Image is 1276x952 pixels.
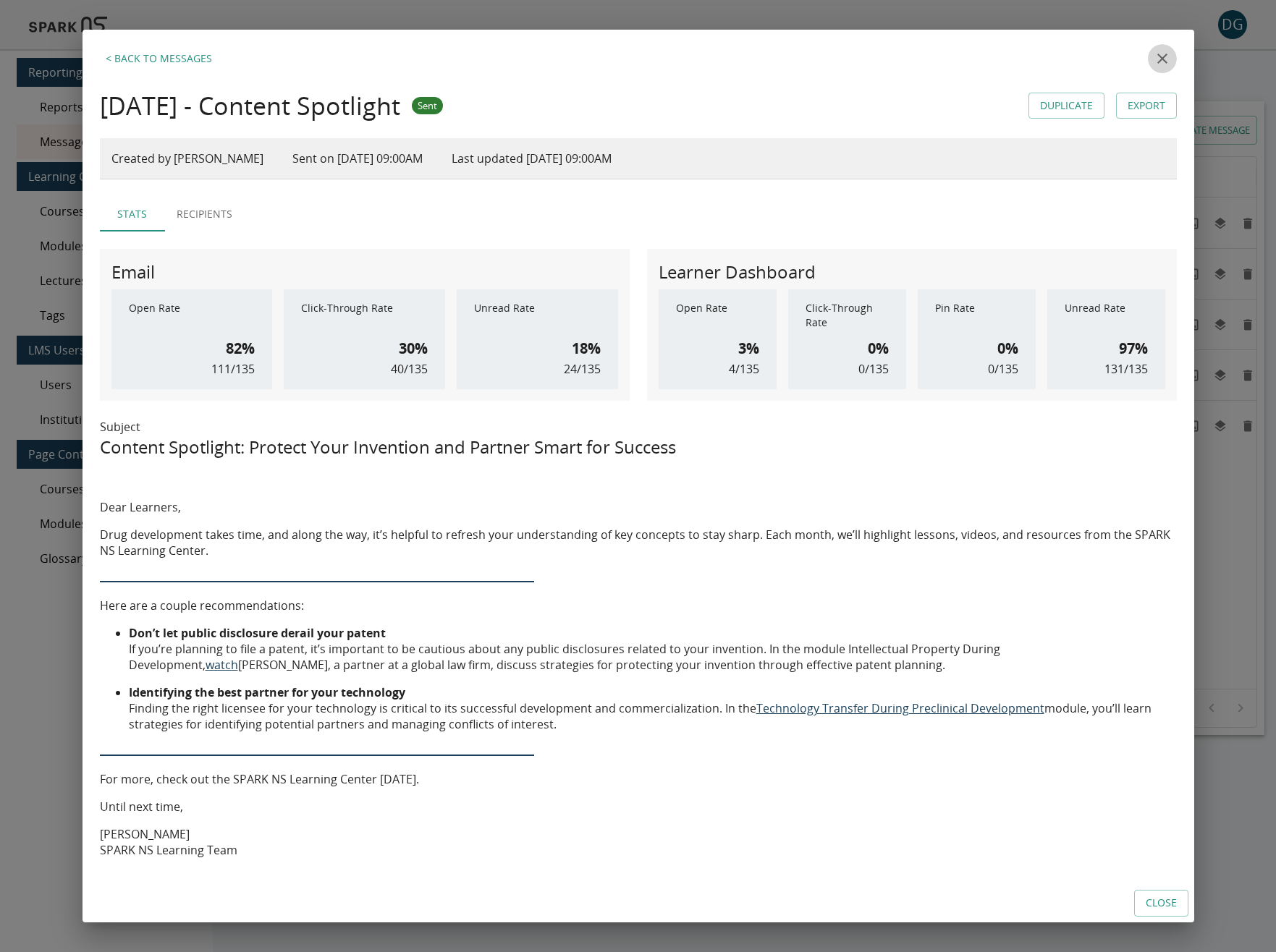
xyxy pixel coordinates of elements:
button: Close [1134,890,1188,917]
h6: 3% [738,337,759,360]
button: close [1148,44,1177,73]
strong: Identifying the best partner for your technology [129,684,405,700]
p: Finding the right licensee for your technology is critical to its successful development and comm... [129,684,1177,732]
h6: 0% [868,337,889,360]
p: Here are a couple recommendations: [100,598,1177,613]
p: 0 / 135 [988,360,1018,378]
p: 111 / 135 [211,360,255,378]
p: [PERSON_NAME] SPARK NS Learning Team [100,826,1177,858]
p: Unread Rate [1065,301,1148,330]
h4: [DATE] - Content Spotlight [100,90,400,121]
button: Duplicate [1028,93,1104,119]
p: 0 / 135 [858,360,889,378]
a: Technology Transfer During Preclinical Development [756,700,1044,716]
h5: Email [111,260,155,284]
p: Open Rate [676,301,759,330]
p: Drug development takes time, and along the way, it’s helpful to refresh your understanding of key... [100,527,1177,558]
p: Open Rate [129,301,255,330]
p: Until next time, [100,799,1177,815]
h5: Content Spotlight: Protect Your Invention and Partner Smart for Success [100,435,1177,459]
h5: Learner Dashboard [659,260,816,284]
button: Back to Messages [100,44,218,73]
a: watch [206,657,238,673]
p: 131 / 135 [1104,360,1148,378]
p: 4 / 135 [729,360,759,378]
p: Sent on [DATE] 09:00AM [292,150,423,167]
button: Stats [100,197,165,231]
p: Created by [PERSON_NAME] [111,150,263,167]
p: Click-Through Rate [301,301,428,330]
h6: 97% [1119,337,1148,360]
span: Sent [412,99,443,112]
h6: 30% [399,337,428,360]
h6: 18% [572,337,601,360]
p: Dear Learners, [100,499,1177,515]
p: If you’re planning to file a patent, it’s important to be cautious about any public disclosures r... [129,625,1177,673]
button: Recipients [165,197,244,231]
a: Export [1116,93,1177,119]
p: Unread Rate [474,301,601,330]
p: For more, check out the SPARK NS Learning Center [DATE]. [100,771,1177,787]
p: Subject [100,418,1177,435]
h6: 0% [997,337,1018,360]
strong: Don’t let public disclosure derail your patent [129,625,386,641]
p: Pin Rate [935,301,1018,330]
h6: 82% [226,337,255,360]
div: Active Tab [100,197,1177,231]
p: 40 / 135 [391,360,428,378]
p: 24 / 135 [564,360,601,378]
p: Click-Through Rate [806,301,889,330]
p: Last updated [DATE] 09:00AM [452,150,612,167]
